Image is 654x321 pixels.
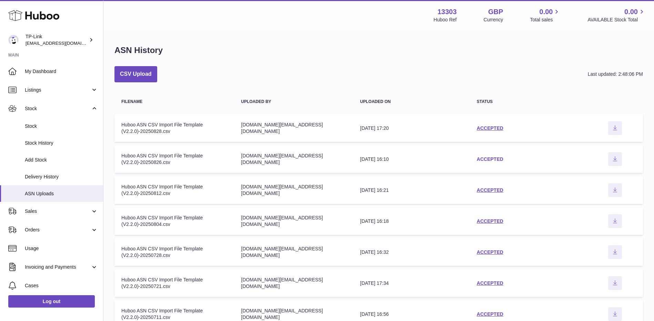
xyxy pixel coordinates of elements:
[25,123,98,130] span: Stock
[608,183,622,197] button: Download ASN file
[25,282,98,289] span: Cases
[25,174,98,180] span: Delivery History
[25,208,91,215] span: Sales
[121,122,227,135] div: Huboo ASN CSV Import File Template (V2.2.0)-20250828.csv
[608,121,622,135] button: Download ASN file
[241,184,346,197] div: [DOMAIN_NAME][EMAIL_ADDRESS][DOMAIN_NAME]
[477,311,503,317] a: ACCEPTED
[477,125,503,131] a: ACCEPTED
[608,307,622,321] button: Download ASN file
[121,246,227,259] div: Huboo ASN CSV Import File Template (V2.2.0)-20250728.csv
[360,187,463,194] div: [DATE] 16:21
[488,7,503,17] strong: GBP
[470,93,587,111] th: Status
[121,215,227,228] div: Huboo ASN CSV Import File Template (V2.2.0)-20250804.csv
[25,245,98,252] span: Usage
[241,153,346,166] div: [DOMAIN_NAME][EMAIL_ADDRESS][DOMAIN_NAME]
[25,140,98,146] span: Stock History
[477,280,503,286] a: ACCEPTED
[25,105,91,112] span: Stock
[26,40,101,46] span: [EMAIL_ADDRESS][DOMAIN_NAME]
[114,93,234,111] th: Filename
[608,276,622,290] button: Download ASN file
[587,17,646,23] span: AVAILABLE Stock Total
[241,308,346,321] div: [DOMAIN_NAME][EMAIL_ADDRESS][DOMAIN_NAME]
[234,93,353,111] th: Uploaded by
[8,295,95,308] a: Log out
[608,245,622,259] button: Download ASN file
[588,71,643,77] div: Last updated: 2:48:06 PM
[25,68,98,75] span: My Dashboard
[477,187,503,193] a: ACCEPTED
[121,277,227,290] div: Huboo ASN CSV Import File Template (V2.2.0)-20250721.csv
[477,156,503,162] a: ACCEPTED
[477,218,503,224] a: ACCEPTED
[530,17,561,23] span: Total sales
[241,122,346,135] div: [DOMAIN_NAME][EMAIL_ADDRESS][DOMAIN_NAME]
[121,308,227,321] div: Huboo ASN CSV Import File Template (V2.2.0)-20250711.csv
[25,190,98,197] span: ASN Uploads
[114,45,163,56] h1: ASN History
[353,93,470,111] th: Uploaded on
[25,157,98,163] span: Add Stock
[241,246,346,259] div: [DOMAIN_NAME][EMAIL_ADDRESS][DOMAIN_NAME]
[434,17,457,23] div: Huboo Ref
[540,7,553,17] span: 0.00
[8,35,19,45] img: gaby.chen@tp-link.com
[360,218,463,225] div: [DATE] 16:18
[530,7,561,23] a: 0.00 Total sales
[26,33,88,46] div: TP-Link
[241,215,346,228] div: [DOMAIN_NAME][EMAIL_ADDRESS][DOMAIN_NAME]
[121,153,227,166] div: Huboo ASN CSV Import File Template (V2.2.0)-20250826.csv
[608,152,622,166] button: Download ASN file
[360,156,463,163] div: [DATE] 16:10
[484,17,503,23] div: Currency
[587,93,643,111] th: actions
[608,214,622,228] button: Download ASN file
[587,7,646,23] a: 0.00 AVAILABLE Stock Total
[477,249,503,255] a: ACCEPTED
[437,7,457,17] strong: 13303
[114,66,157,82] button: CSV Upload
[360,280,463,287] div: [DATE] 17:34
[624,7,638,17] span: 0.00
[241,277,346,290] div: [DOMAIN_NAME][EMAIL_ADDRESS][DOMAIN_NAME]
[360,311,463,318] div: [DATE] 16:56
[25,227,91,233] span: Orders
[360,125,463,132] div: [DATE] 17:20
[25,87,91,93] span: Listings
[121,184,227,197] div: Huboo ASN CSV Import File Template (V2.2.0)-20250812.csv
[25,264,91,270] span: Invoicing and Payments
[360,249,463,256] div: [DATE] 16:32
